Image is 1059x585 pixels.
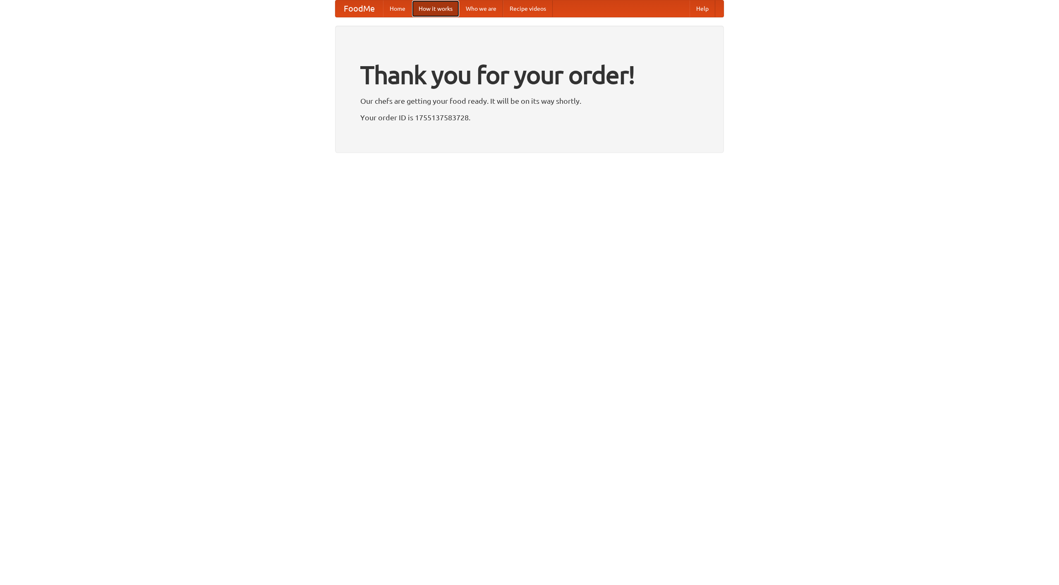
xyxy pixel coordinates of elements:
[503,0,553,17] a: Recipe videos
[690,0,715,17] a: Help
[459,0,503,17] a: Who we are
[335,0,383,17] a: FoodMe
[360,111,699,124] p: Your order ID is 1755137583728.
[383,0,412,17] a: Home
[412,0,459,17] a: How it works
[360,55,699,95] h1: Thank you for your order!
[360,95,699,107] p: Our chefs are getting your food ready. It will be on its way shortly.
